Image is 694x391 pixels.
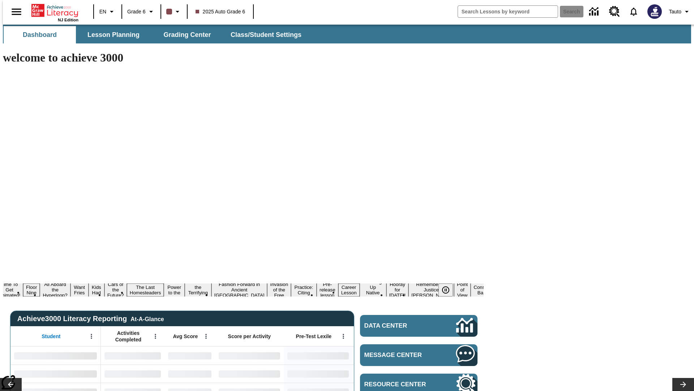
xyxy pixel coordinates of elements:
span: Pre-Test Lexile [296,333,332,340]
a: Home [31,3,78,18]
button: Slide 13 Pre-release lesson [317,281,338,299]
button: Slide 18 Point of View [454,281,471,299]
div: No Data, [101,346,164,365]
span: Class/Student Settings [231,31,301,39]
button: Profile/Settings [666,5,694,18]
span: Grading Center [163,31,211,39]
button: Slide 9 Attack of the Terrifying Tomatoes [185,278,211,302]
button: Open Menu [150,331,161,342]
a: Message Center [360,344,477,366]
h1: welcome to achieve 3000 [3,51,484,64]
button: Open side menu [6,1,27,22]
span: Tauto [669,8,681,16]
button: Slide 16 Hooray for Constitution Day! [386,281,409,299]
button: Open Menu [338,331,349,342]
span: Student [42,333,60,340]
a: Notifications [624,2,643,21]
span: Dashboard [23,31,57,39]
button: Grade: Grade 6, Select a grade [124,5,158,18]
button: Slide 12 Mixed Practice: Citing Evidence [291,278,317,302]
a: Data Center [360,315,477,337]
button: Grading Center [151,26,223,43]
span: Avg Score [173,333,198,340]
button: Slide 7 The Last Homesteaders [127,283,164,297]
button: Slide 6 Cars of the Future? [104,281,127,299]
button: Lesson Planning [77,26,150,43]
button: Language: EN, Select a language [96,5,119,18]
button: Slide 2 Floor Nine [23,283,40,297]
button: Lesson carousel, Next [672,378,694,391]
img: Avatar [647,4,662,19]
button: Slide 14 Career Lesson [338,283,360,297]
span: Activities Completed [104,330,152,343]
div: Home [31,3,78,22]
div: At-A-Glance [130,315,164,323]
span: EN [99,8,106,16]
div: No Data, [164,365,215,383]
input: search field [458,6,558,17]
span: Resource Center [364,381,434,388]
button: Dashboard [4,26,76,43]
button: Slide 11 The Invasion of the Free CD [267,275,291,304]
span: Data Center [364,322,432,329]
button: Open Menu [201,331,211,342]
button: Slide 8 Solar Power to the People [164,278,185,302]
button: Pause [438,283,453,297]
a: Data Center [585,2,605,22]
span: 2025 Auto Grade 6 [196,8,245,16]
div: No Data, [164,346,215,365]
a: Resource Center, Will open in new tab [605,2,624,21]
button: Slide 5 Dirty Jobs Kids Had To Do [89,273,104,307]
div: Pause [438,283,460,297]
div: No Data, [101,365,164,383]
button: Slide 3 All Aboard the Hyperloop? [40,281,70,299]
span: Achieve3000 Literacy Reporting [17,315,164,323]
button: Class/Student Settings [225,26,307,43]
span: Message Center [364,352,434,359]
button: Class color is dark brown. Change class color [163,5,185,18]
span: Lesson Planning [87,31,140,39]
div: SubNavbar [3,26,308,43]
button: Slide 15 Cooking Up Native Traditions [360,278,386,302]
button: Slide 17 Remembering Justice O'Connor [408,281,454,299]
button: Select a new avatar [643,2,666,21]
button: Slide 19 The Constitution's Balancing Act [471,278,505,302]
div: SubNavbar [3,25,691,43]
button: Open Menu [86,331,97,342]
button: Slide 10 Fashion Forward in Ancient Rome [211,281,267,299]
span: Grade 6 [127,8,146,16]
button: Slide 4 Do You Want Fries With That? [70,273,89,307]
span: Score per Activity [228,333,271,340]
span: NJ Edition [58,18,78,22]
